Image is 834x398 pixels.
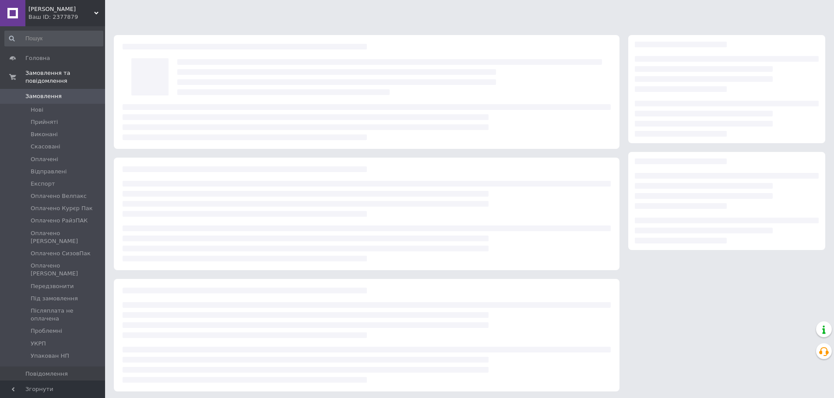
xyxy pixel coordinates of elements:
[25,69,105,85] span: Замовлення та повідомлення
[31,155,58,163] span: Оплачені
[28,13,105,21] div: Ваш ID: 2377879
[31,204,93,212] span: Оплачено Курєр Пак
[31,352,69,360] span: Упакован НП
[31,229,102,245] span: Оплачено [PERSON_NAME]
[31,143,60,151] span: Скасовані
[31,168,67,176] span: Відправлені
[31,250,91,257] span: Оплачено СизовПак
[31,130,58,138] span: Виконані
[25,54,50,62] span: Головна
[31,295,78,303] span: Під замовлення
[31,307,102,323] span: Післяплата не оплачена
[4,31,103,46] input: Пошук
[25,370,68,378] span: Повідомлення
[31,327,62,335] span: Проблемні
[31,262,102,278] span: Оплачено [PERSON_NAME]
[28,5,94,13] span: ФОП Ємченко Володимир Віталійович
[31,180,55,188] span: Експорт
[25,92,62,100] span: Замовлення
[31,106,43,114] span: Нові
[31,192,87,200] span: Оплачено Велпакс
[31,118,58,126] span: Прийняті
[31,217,88,225] span: Оплачено РайзПАК
[31,282,74,290] span: Передзвонити
[31,340,46,348] span: УКРП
